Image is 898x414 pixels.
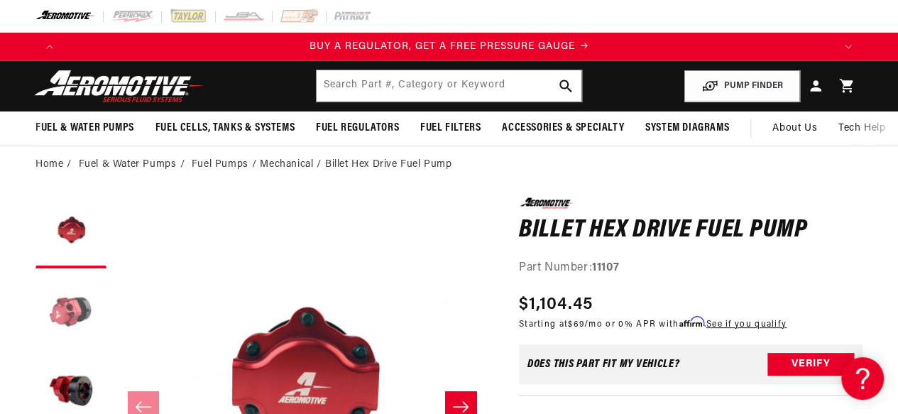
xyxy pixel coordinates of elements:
span: Accessories & Specialty [502,121,624,136]
summary: Fuel Cells, Tanks & Systems [145,111,305,145]
summary: System Diagrams [635,111,740,145]
button: Load image 2 in gallery view [35,276,106,347]
button: Load image 1 in gallery view [35,197,106,268]
span: Fuel Filters [420,121,481,136]
a: Home [35,157,63,173]
span: $69 [568,320,584,329]
div: Announcement [64,39,834,55]
span: System Diagrams [645,121,729,136]
nav: breadcrumbs [35,157,863,173]
button: Translation missing: en.sections.announcements.previous_announcement [35,33,64,61]
li: Mechanical [260,157,325,173]
h1: Billet Hex Drive Fuel Pump [519,219,863,242]
span: BUY A REGULATOR, GET A FREE PRESSURE GAUGE [310,41,575,52]
span: Tech Help [838,121,885,136]
span: Affirm [679,317,703,327]
a: BUY A REGULATOR, GET A FREE PRESSURE GAUGE [64,39,834,55]
button: Verify [767,353,854,376]
div: 1 of 4 [64,39,834,55]
a: See if you qualify - Learn more about Affirm Financing (opens in modal) [706,320,787,329]
p: Starting at /mo or 0% APR with . [519,317,787,331]
div: Part Number: [519,259,863,278]
span: $1,104.45 [519,292,593,317]
span: Fuel Regulators [316,121,399,136]
a: Fuel & Water Pumps [79,157,177,173]
img: Aeromotive [31,70,208,103]
summary: Tech Help [828,111,896,146]
button: search button [550,70,581,102]
span: Fuel Cells, Tanks & Systems [155,121,295,136]
button: Translation missing: en.sections.announcements.next_announcement [834,33,863,61]
span: About Us [772,123,817,134]
summary: Accessories & Specialty [491,111,635,145]
summary: Fuel Filters [410,111,491,145]
a: About Us [762,111,828,146]
li: Billet Hex Drive Fuel Pump [325,157,452,173]
button: PUMP FINDER [684,70,800,102]
strong: 11107 [592,262,619,273]
summary: Fuel & Water Pumps [25,111,145,145]
span: Fuel & Water Pumps [35,121,134,136]
a: Fuel Pumps [192,157,248,173]
summary: Fuel Regulators [305,111,410,145]
input: Search by Part Number, Category or Keyword [317,70,581,102]
div: Does This part fit My vehicle? [527,359,680,370]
